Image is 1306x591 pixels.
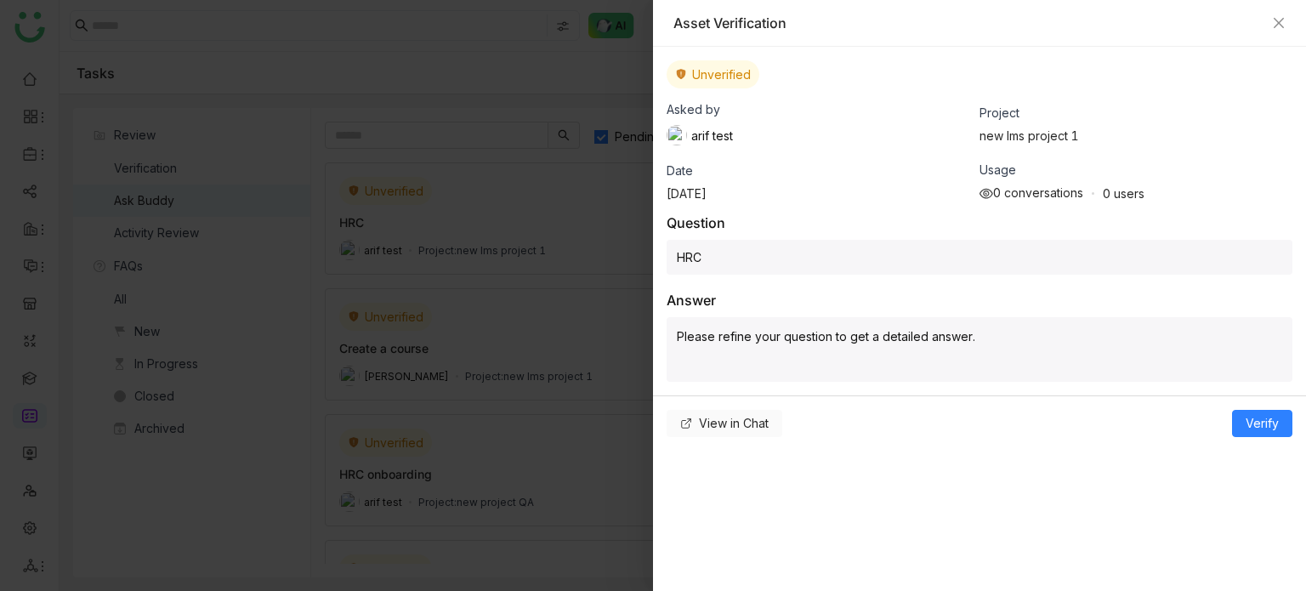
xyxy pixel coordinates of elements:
[667,163,693,178] span: Date
[667,240,1292,275] div: HRC
[667,125,687,145] img: 684abccfde261c4b36a4c026
[1272,16,1286,30] button: Close
[979,128,1079,143] span: new lms project 1
[1246,414,1279,433] span: Verify
[1232,410,1292,437] button: Verify
[667,102,720,116] span: Asked by
[692,67,751,82] span: Unverified
[677,327,1282,345] p: Please refine your question to get a detailed answer.
[979,162,1016,177] span: Usage
[979,105,1019,120] span: Project
[667,292,716,309] div: Answer
[667,186,707,201] span: [DATE]
[667,214,725,231] div: Question
[979,187,993,201] img: views.svg
[979,185,1083,201] div: 0 conversations
[667,125,733,145] div: arif test
[667,410,782,437] button: View in Chat
[673,14,1263,32] div: Asset Verification
[1103,186,1144,201] div: 0 users
[699,414,769,433] span: View in Chat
